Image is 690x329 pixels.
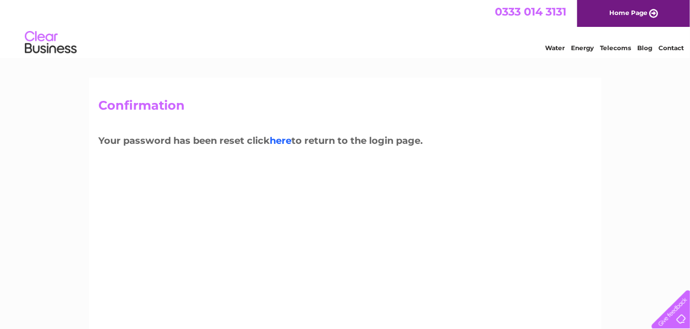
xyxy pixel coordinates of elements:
[270,135,292,146] a: here
[99,98,592,118] h2: Confirmation
[101,6,590,50] div: Clear Business is a trading name of Verastar Limited (registered in [GEOGRAPHIC_DATA] No. 3667643...
[571,44,594,52] a: Energy
[545,44,565,52] a: Water
[658,44,684,52] a: Contact
[637,44,652,52] a: Blog
[600,44,631,52] a: Telecoms
[99,133,592,152] h3: Your password has been reset click to return to the login page.
[24,27,77,58] img: logo.png
[495,5,566,18] a: 0333 014 3131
